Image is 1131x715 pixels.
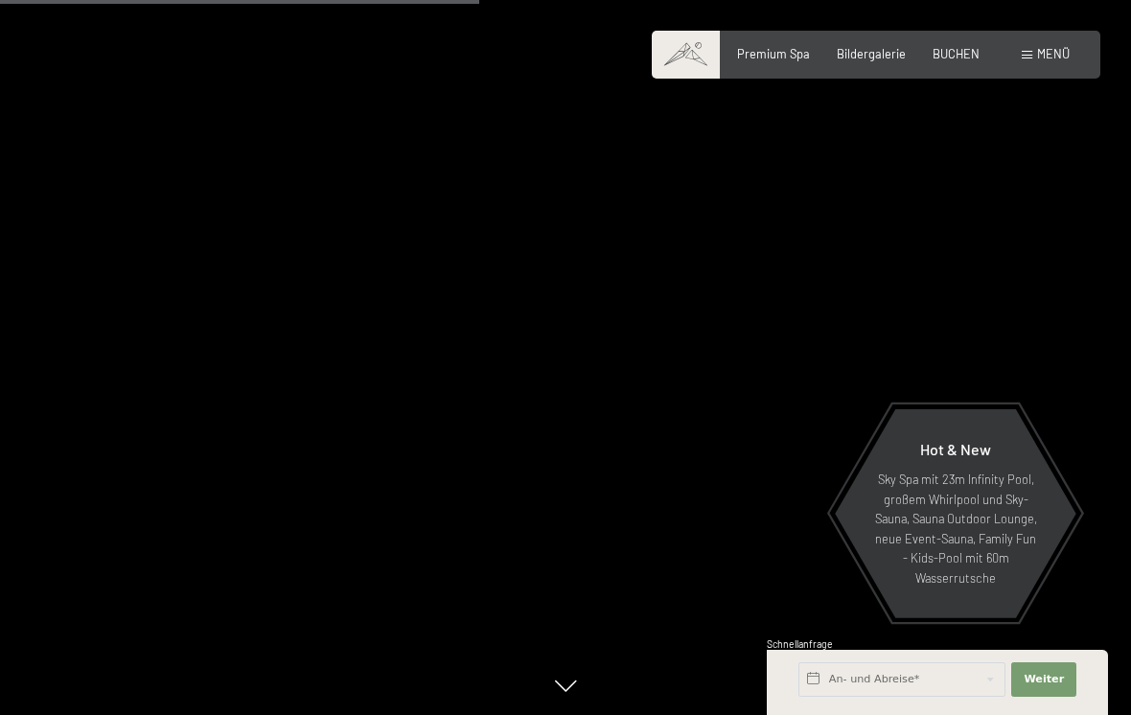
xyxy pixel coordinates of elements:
a: Hot & New Sky Spa mit 23m Infinity Pool, großem Whirlpool und Sky-Sauna, Sauna Outdoor Lounge, ne... [834,408,1077,619]
a: Premium Spa [737,46,810,61]
p: Sky Spa mit 23m Infinity Pool, großem Whirlpool und Sky-Sauna, Sauna Outdoor Lounge, neue Event-S... [872,470,1039,588]
span: Menü [1037,46,1070,61]
button: Weiter [1011,662,1076,697]
span: Hot & New [920,440,991,458]
span: Weiter [1024,672,1064,687]
a: BUCHEN [933,46,980,61]
a: Bildergalerie [837,46,906,61]
span: Schnellanfrage [767,638,833,650]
